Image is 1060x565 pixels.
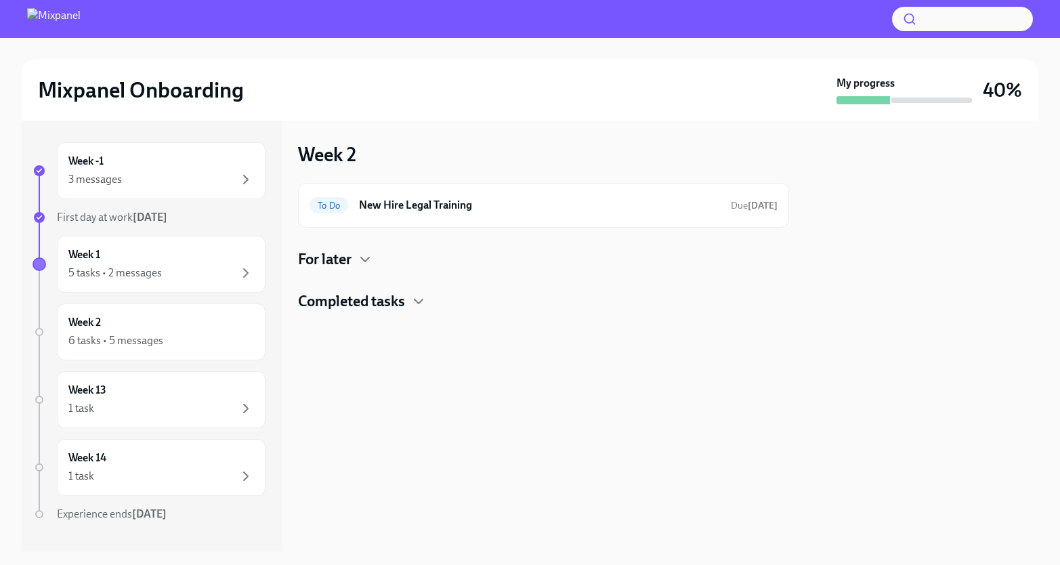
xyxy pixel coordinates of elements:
[359,198,720,213] h6: New Hire Legal Training
[68,154,104,169] h6: Week -1
[731,200,778,211] span: Due
[68,266,162,280] div: 5 tasks • 2 messages
[68,451,106,465] h6: Week 14
[57,211,167,224] span: First day at work
[33,371,266,428] a: Week 131 task
[298,291,789,312] div: Completed tasks
[132,507,167,520] strong: [DATE]
[68,383,106,398] h6: Week 13
[298,291,405,312] h4: Completed tasks
[68,469,94,484] div: 1 task
[68,315,101,330] h6: Week 2
[38,77,244,104] h2: Mixpanel Onboarding
[33,236,266,293] a: Week 15 tasks • 2 messages
[33,210,266,225] a: First day at work[DATE]
[68,333,163,348] div: 6 tasks • 5 messages
[836,76,895,91] strong: My progress
[33,142,266,199] a: Week -13 messages
[298,249,789,270] div: For later
[68,172,122,187] div: 3 messages
[33,304,266,360] a: Week 26 tasks • 5 messages
[133,211,167,224] strong: [DATE]
[298,142,356,167] h3: Week 2
[33,439,266,496] a: Week 141 task
[748,200,778,211] strong: [DATE]
[27,8,81,30] img: Mixpanel
[298,249,352,270] h4: For later
[310,201,348,211] span: To Do
[68,401,94,416] div: 1 task
[731,199,778,212] span: September 14th, 2025 12:00
[57,507,167,520] span: Experience ends
[983,78,1022,102] h3: 40%
[68,247,100,262] h6: Week 1
[310,194,778,216] a: To DoNew Hire Legal TrainingDue[DATE]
